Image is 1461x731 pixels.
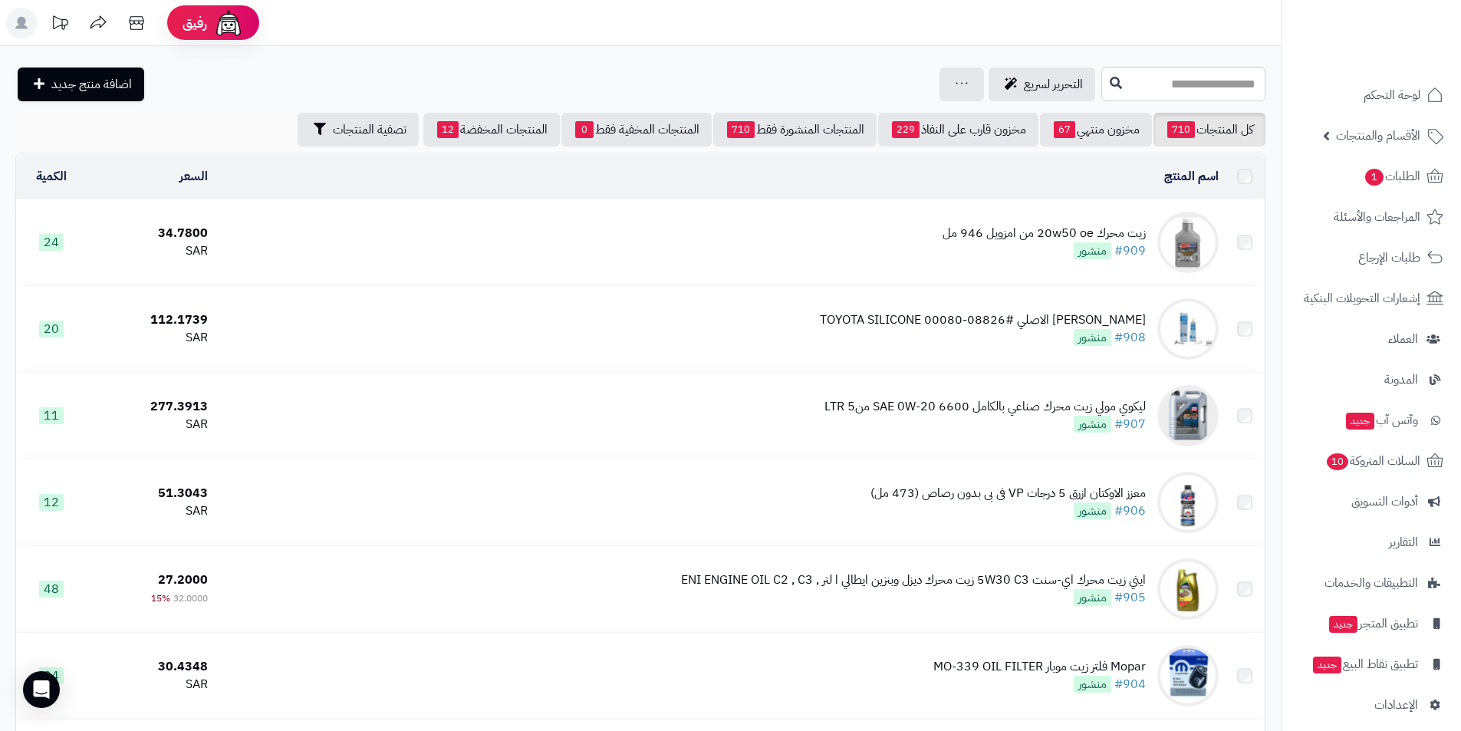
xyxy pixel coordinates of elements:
span: تطبيق المتجر [1328,613,1418,634]
a: أدوات التسويق [1291,483,1452,520]
span: 10 [1326,453,1350,471]
span: إشعارات التحويلات البنكية [1304,288,1420,309]
a: إشعارات التحويلات البنكية [1291,280,1452,317]
span: 24 [39,667,64,684]
a: #906 [1114,502,1146,520]
span: رفيق [183,14,207,32]
span: منشور [1074,329,1111,346]
span: 11 [39,407,64,424]
span: 20 [39,321,64,338]
span: 710 [1167,121,1195,138]
span: 12 [39,494,64,511]
a: #907 [1114,415,1146,433]
a: تطبيق المتجرجديد [1291,605,1452,642]
span: لوحة التحكم [1364,84,1420,106]
span: 67 [1054,121,1075,138]
a: الإعدادات [1291,687,1452,723]
span: 24 [39,234,64,251]
a: التقارير [1291,524,1452,561]
a: كل المنتجات710 [1153,113,1265,147]
a: التحرير لسريع [989,68,1095,101]
a: الكمية [36,167,67,186]
a: السلات المتروكة10 [1291,443,1452,479]
img: logo-2.png [1357,14,1446,46]
span: 48 [39,581,64,598]
div: SAR [93,502,208,520]
a: اسم المنتج [1164,167,1219,186]
span: 27.2000 [158,571,208,589]
img: ايني زيت محرك اي-سنت 5W30 C3 زيت محرك ديزل وبنزين ايطالي ا لتر , ENI ENGINE OIL C2 , C3 [1157,558,1219,620]
div: SAR [93,329,208,347]
span: وآتس آب [1344,410,1418,431]
div: ليكوي مولي زيت محرك صناعي بالكامل 6600 SAE 0W-20 منLTR 5 [824,398,1146,416]
a: مخزون قارب على النفاذ229 [878,113,1038,147]
a: #909 [1114,242,1146,260]
div: معزز الاوكتان ازرق 5 درجات VP فى بى بدون رصاص (473 مل) [870,485,1146,502]
a: تطبيق نقاط البيعجديد [1291,646,1452,683]
a: الطلبات1 [1291,158,1452,195]
span: السلات المتروكة [1325,450,1420,472]
span: أدوات التسويق [1351,491,1418,512]
a: المنتجات المخفضة12 [423,113,560,147]
span: الطلبات [1364,166,1420,187]
a: تحديثات المنصة [41,8,79,42]
a: المراجعات والأسئلة [1291,199,1452,235]
span: 15% [151,591,170,605]
div: Open Intercom Messenger [23,671,60,708]
button: تصفية المنتجات [298,113,419,147]
img: معزز الاوكتان ازرق 5 درجات VP فى بى بدون رصاص (473 مل) [1157,472,1219,533]
span: التقارير [1389,532,1418,553]
a: #904 [1114,675,1146,693]
a: طلبات الإرجاع [1291,239,1452,276]
div: SAR [93,416,208,433]
span: 710 [727,121,755,138]
div: 30.4348 [93,658,208,676]
span: 229 [892,121,920,138]
img: ليكوي مولي زيت محرك صناعي بالكامل 6600 SAE 0W-20 منLTR 5 [1157,385,1219,446]
div: [PERSON_NAME] الاصلي #08826-00080 TOYOTA SILICONE [820,311,1146,329]
a: المدونة [1291,361,1452,398]
div: زيت محرك 20w50 oe من امزويل 946 مل [943,225,1146,242]
span: منشور [1074,502,1111,519]
span: منشور [1074,242,1111,259]
a: #905 [1114,588,1146,607]
span: التحرير لسريع [1024,75,1083,94]
div: Mopar فلتر زيت موبار MO-339 OIL FILTER [933,658,1146,676]
span: الأقسام والمنتجات [1336,125,1420,147]
a: لوحة التحكم [1291,77,1452,114]
span: منشور [1074,676,1111,693]
div: 34.7800 [93,225,208,242]
a: اضافة منتج جديد [18,68,144,101]
img: سيليكون تويوتا الاصلي #08826-00080 TOYOTA SILICONE [1157,298,1219,360]
a: المنتجات المنشورة فقط710 [713,113,877,147]
span: 0 [575,121,594,138]
span: المدونة [1384,369,1418,390]
span: الإعدادات [1374,694,1418,716]
img: زيت محرك 20w50 oe من امزويل 946 مل [1157,212,1219,273]
a: وآتس آبجديد [1291,402,1452,439]
span: 32.0000 [173,591,208,605]
div: 277.3913 [93,398,208,416]
span: تصفية المنتجات [333,120,406,139]
div: ايني زيت محرك اي-سنت 5W30 C3 زيت محرك ديزل وبنزين ايطالي ا لتر , ENI ENGINE OIL C2 , C3 [681,571,1146,589]
span: 12 [437,121,459,138]
img: ai-face.png [213,8,244,38]
a: مخزون منتهي67 [1040,113,1152,147]
span: العملاء [1388,328,1418,350]
a: التطبيقات والخدمات [1291,565,1452,601]
div: SAR [93,676,208,693]
span: جديد [1346,413,1374,430]
span: منشور [1074,416,1111,433]
div: SAR [93,242,208,260]
span: تطبيق نقاط البيع [1311,654,1418,675]
img: Mopar فلتر زيت موبار MO-339 OIL FILTER [1157,645,1219,706]
span: المراجعات والأسئلة [1334,206,1420,228]
div: 51.3043 [93,485,208,502]
a: السعر [179,167,208,186]
span: 1 [1364,168,1384,186]
div: 112.1739 [93,311,208,329]
span: منشور [1074,589,1111,606]
a: #908 [1114,328,1146,347]
span: جديد [1329,616,1357,633]
span: اضافة منتج جديد [51,75,132,94]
